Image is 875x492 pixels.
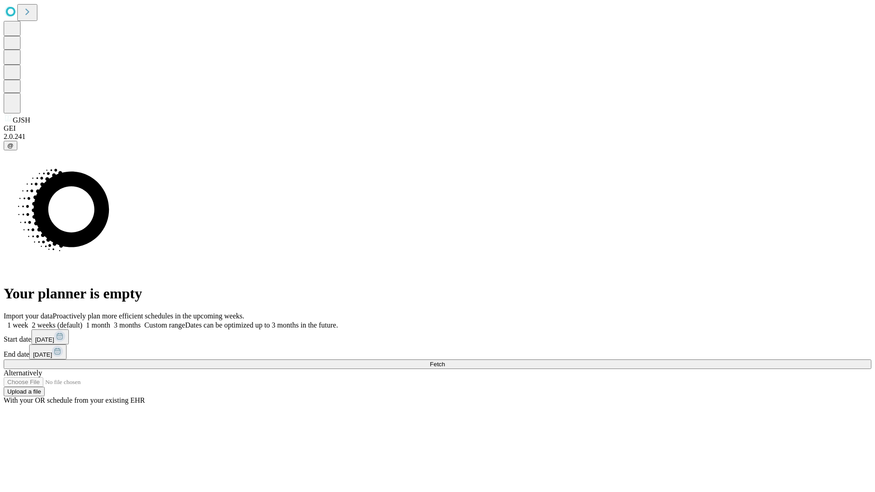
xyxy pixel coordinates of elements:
span: [DATE] [35,336,54,343]
span: With your OR schedule from your existing EHR [4,396,145,404]
span: @ [7,142,14,149]
span: Custom range [144,321,185,329]
div: 2.0.241 [4,133,871,141]
button: Fetch [4,359,871,369]
span: Alternatively [4,369,42,377]
div: End date [4,344,871,359]
span: 3 months [114,321,141,329]
button: Upload a file [4,387,45,396]
h1: Your planner is empty [4,285,871,302]
span: Dates can be optimized up to 3 months in the future. [185,321,338,329]
button: @ [4,141,17,150]
span: 1 week [7,321,28,329]
span: GJSH [13,116,30,124]
span: 1 month [86,321,110,329]
span: Proactively plan more efficient schedules in the upcoming weeks. [53,312,244,320]
span: Import your data [4,312,53,320]
span: 2 weeks (default) [32,321,82,329]
button: [DATE] [29,344,67,359]
div: GEI [4,124,871,133]
span: Fetch [430,361,445,368]
span: [DATE] [33,351,52,358]
div: Start date [4,329,871,344]
button: [DATE] [31,329,69,344]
